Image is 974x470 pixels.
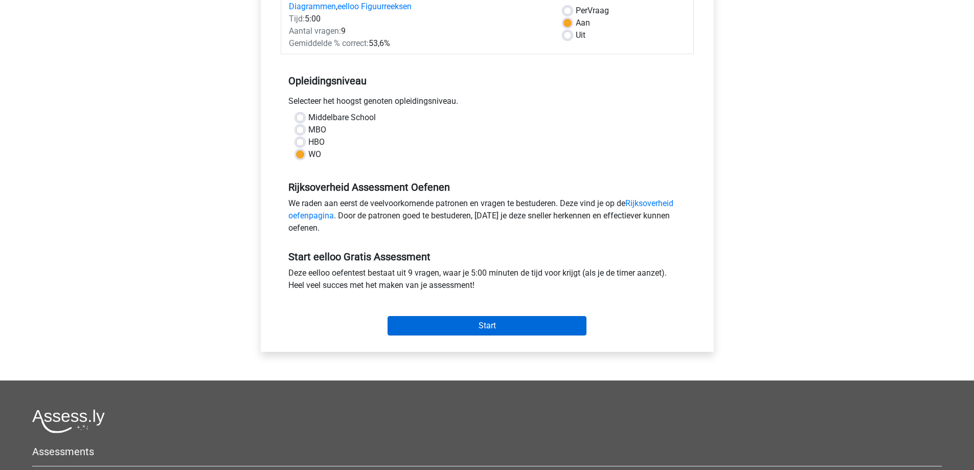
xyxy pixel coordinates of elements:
div: 53,6% [281,37,556,50]
label: Aan [576,17,590,29]
label: Uit [576,29,585,41]
label: WO [308,148,321,161]
span: Gemiddelde % correct: [289,38,369,48]
label: Middelbare School [308,111,376,124]
h5: Start eelloo Gratis Assessment [288,251,686,263]
img: Assessly logo [32,409,105,433]
h5: Rijksoverheid Assessment Oefenen [288,181,686,193]
input: Start [388,316,586,335]
a: eelloo Figuurreeksen [337,2,412,11]
div: 5:00 [281,13,556,25]
div: Deze eelloo oefentest bestaat uit 9 vragen, waar je 5:00 minuten de tijd voor krijgt (als je de t... [281,267,694,296]
span: Per [576,6,587,15]
label: HBO [308,136,325,148]
div: 9 [281,25,556,37]
div: We raden aan eerst de veelvoorkomende patronen en vragen te bestuderen. Deze vind je op de . Door... [281,197,694,238]
span: Tijd: [289,14,305,24]
span: Aantal vragen: [289,26,341,36]
div: Selecteer het hoogst genoten opleidingsniveau. [281,95,694,111]
label: Vraag [576,5,609,17]
label: MBO [308,124,326,136]
h5: Assessments [32,445,942,458]
h5: Opleidingsniveau [288,71,686,91]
